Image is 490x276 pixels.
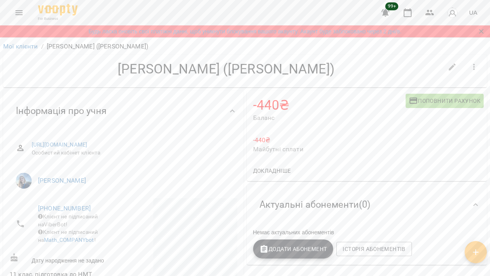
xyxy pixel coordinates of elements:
button: Закрити сповіщення [476,26,487,37]
img: Юлія Червінська [16,173,32,189]
span: 99+ [385,2,398,10]
a: [PHONE_NUMBER] [38,205,91,212]
span: UA [469,8,477,17]
span: For Business [38,16,78,21]
span: Додати Абонемент [259,244,327,254]
a: [URL][DOMAIN_NAME] [32,141,88,148]
span: Поповнити рахунок [409,96,480,106]
button: Додати Абонемент [253,239,334,259]
div: Актуальні абонементи(0) [247,184,487,225]
a: Мої клієнти [3,42,38,50]
button: Menu [10,3,29,22]
button: Докладніше [250,164,294,178]
a: Будь ласка оновіть свої платіжні данні, щоб уникнути блокування вашого акаунту. Акаунт буде забло... [88,27,401,35]
span: Клієнт не підписаний на ! [38,229,98,243]
button: Поповнити рахунок [406,94,484,108]
div: Немає актуальних абонементів [252,227,482,238]
p: [PERSON_NAME] ([PERSON_NAME]) [47,42,148,51]
img: Voopty Logo [38,4,78,15]
a: [PERSON_NAME] [38,177,86,184]
a: Math_COMPANYbot [44,237,94,243]
button: UA [466,5,480,20]
p: -440 ₴ [253,135,481,145]
li: / [41,42,44,51]
img: avatar_s.png [447,7,458,18]
span: Майбутні сплати [253,145,481,154]
span: Інформація про учня [16,105,107,117]
span: Баланс [253,113,406,123]
h4: [PERSON_NAME] ([PERSON_NAME]) [10,61,443,77]
nav: breadcrumb [3,42,487,51]
button: Історія абонементів [336,242,412,256]
span: Особистий кабінет клієнта [32,149,231,157]
h4: -440 ₴ [253,97,406,113]
div: Інформація про учня [3,91,244,131]
div: Дату народження не задано [8,251,123,266]
span: Докладніше [253,166,291,176]
span: Актуальні абонементи ( 0 ) [259,199,370,211]
span: Історія абонементів [343,244,405,254]
span: Клієнт не підписаний на ViberBot! [38,213,98,228]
